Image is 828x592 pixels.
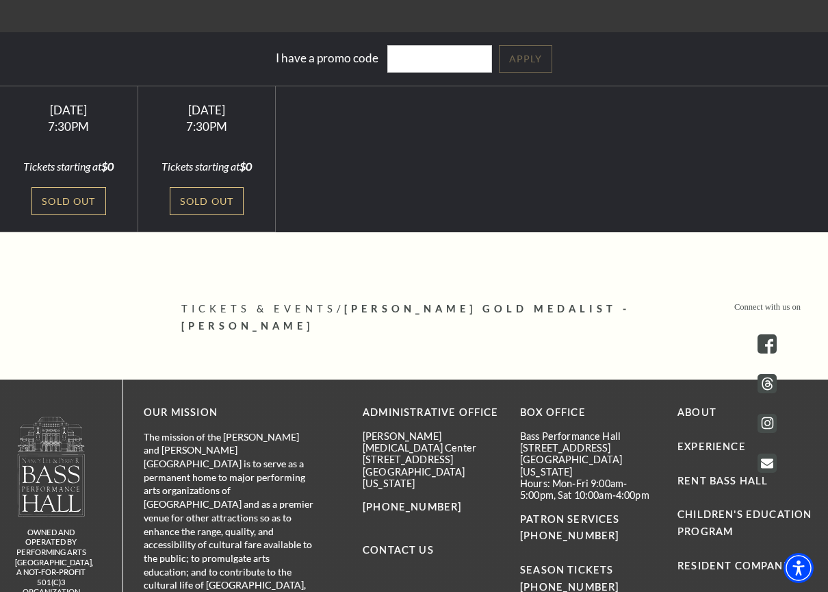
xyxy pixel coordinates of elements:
[758,374,777,393] a: threads.com - open in a new tab
[16,103,121,117] div: [DATE]
[677,508,812,537] a: Children's Education Program
[520,454,657,478] p: [GEOGRAPHIC_DATA][US_STATE]
[154,103,259,117] div: [DATE]
[677,406,716,418] a: About
[758,334,777,354] a: facebook - open in a new tab
[363,430,500,454] p: [PERSON_NAME][MEDICAL_DATA] Center
[758,454,777,473] a: Open this option - open in a new tab
[363,499,500,516] p: [PHONE_NUMBER]
[240,160,252,173] span: $0
[170,187,244,215] a: Sold Out
[144,404,315,421] p: OUR MISSION
[520,442,657,454] p: [STREET_ADDRESS]
[101,160,114,173] span: $0
[677,475,768,486] a: Rent Bass Hall
[677,441,746,452] a: Experience
[520,478,657,502] p: Hours: Mon-Fri 9:00am-5:00pm, Sat 10:00am-4:00pm
[734,301,801,314] p: Connect with us on
[181,303,630,332] span: [PERSON_NAME] Gold Medalist - [PERSON_NAME]
[677,560,800,571] a: Resident Companies
[154,159,259,174] div: Tickets starting at
[154,121,259,132] div: 7:30PM
[16,159,121,174] div: Tickets starting at
[276,50,378,64] label: I have a promo code
[520,430,657,442] p: Bass Performance Hall
[31,187,106,215] a: Sold Out
[520,404,657,421] p: BOX OFFICE
[758,414,777,433] a: instagram - open in a new tab
[181,301,647,335] p: /
[16,121,121,132] div: 7:30PM
[363,454,500,465] p: [STREET_ADDRESS]
[181,303,337,314] span: Tickets & Events
[363,404,500,421] p: Administrative Office
[520,511,657,545] p: PATRON SERVICES [PHONE_NUMBER]
[363,466,500,490] p: [GEOGRAPHIC_DATA][US_STATE]
[784,553,814,583] div: Accessibility Menu
[16,416,86,517] img: owned and operated by Performing Arts Fort Worth, A NOT-FOR-PROFIT 501(C)3 ORGANIZATION
[363,544,434,556] a: Contact Us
